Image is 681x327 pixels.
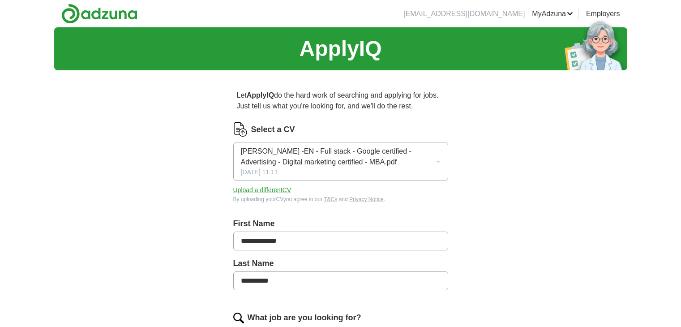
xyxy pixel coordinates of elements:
li: [EMAIL_ADDRESS][DOMAIN_NAME] [403,9,525,19]
div: By uploading your CV you agree to our and . [233,195,448,203]
img: Adzuna logo [61,4,137,24]
img: CV Icon [233,122,248,137]
a: Privacy Notice [349,196,384,202]
label: Last Name [233,258,448,270]
a: T&Cs [324,196,337,202]
label: First Name [233,218,448,230]
p: Let do the hard work of searching and applying for jobs. Just tell us what you're looking for, an... [233,86,448,115]
label: Select a CV [251,124,295,136]
a: Employers [586,9,620,19]
span: [PERSON_NAME] -EN - Full stack - Google certified -Advertising - Digital marketing certified - MB... [241,146,436,168]
img: search.png [233,313,244,323]
strong: ApplyIQ [247,91,274,99]
button: [PERSON_NAME] -EN - Full stack - Google certified -Advertising - Digital marketing certified - MB... [233,142,448,181]
h1: ApplyIQ [299,33,381,65]
span: [DATE] 11:11 [241,168,278,177]
button: Upload a differentCV [233,185,291,195]
a: MyAdzuna [532,9,573,19]
label: What job are you looking for? [248,312,361,324]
